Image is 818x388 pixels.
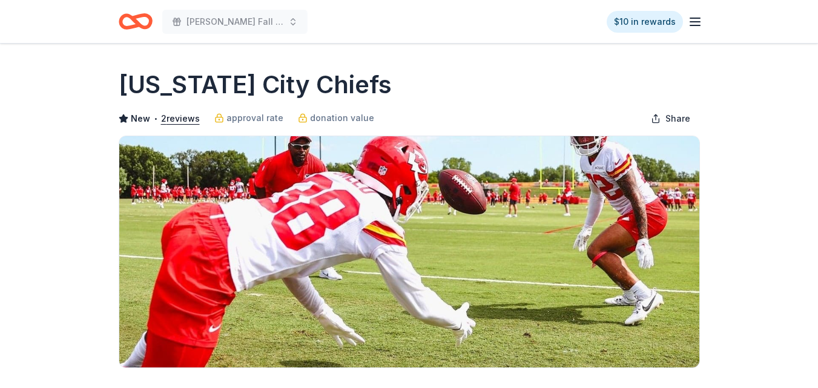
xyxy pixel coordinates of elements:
[665,111,690,126] span: Share
[214,111,283,125] a: approval rate
[186,15,283,29] span: [PERSON_NAME] Fall Festival
[131,111,150,126] span: New
[162,10,308,34] button: [PERSON_NAME] Fall Festival
[119,136,699,367] img: Image for Kansas City Chiefs
[298,111,374,125] a: donation value
[119,7,153,36] a: Home
[641,107,700,131] button: Share
[161,111,200,126] button: 2reviews
[310,111,374,125] span: donation value
[607,11,683,33] a: $10 in rewards
[153,114,157,123] span: •
[226,111,283,125] span: approval rate
[119,68,392,102] h1: [US_STATE] City Chiefs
